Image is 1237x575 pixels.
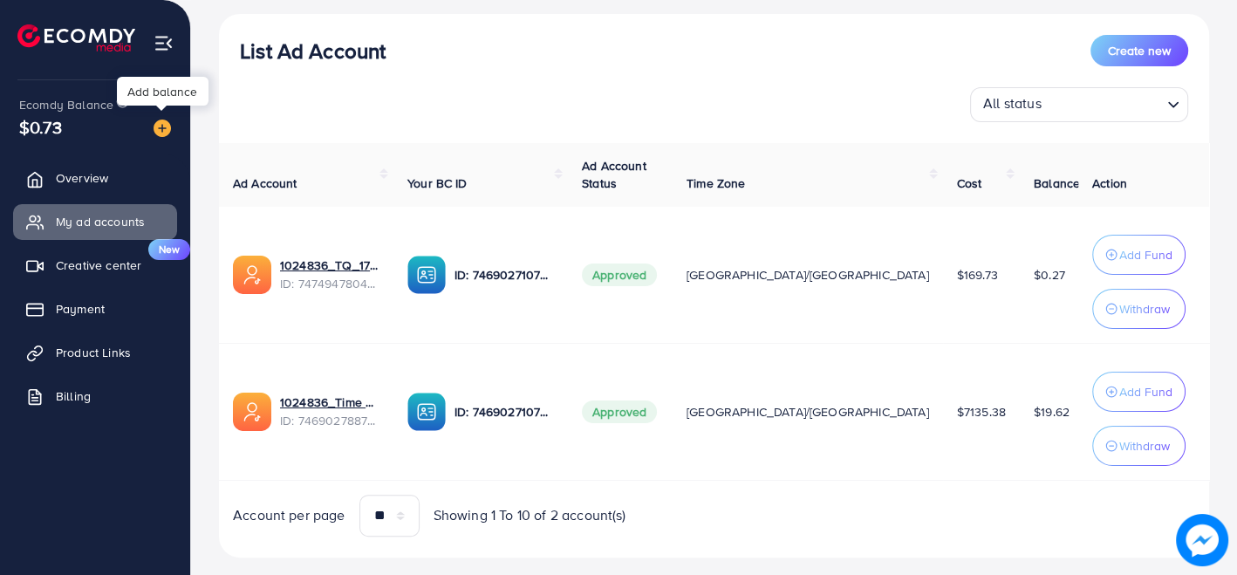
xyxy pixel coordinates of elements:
span: Showing 1 To 10 of 2 account(s) [434,505,626,525]
button: Withdraw [1092,426,1186,466]
span: $0.27 [1034,266,1065,284]
img: ic-ads-acc.e4c84228.svg [233,256,271,294]
div: Search for option [970,87,1188,122]
span: My ad accounts [56,213,145,230]
span: Ecomdy Balance [19,96,113,113]
span: Ad Account Status [582,157,646,192]
button: Add Fund [1092,372,1186,412]
a: 1024836_TQ_1740396927755 [280,257,379,274]
h3: List Ad Account [240,38,386,64]
span: Your BC ID [407,175,468,192]
a: Product Links [13,335,177,370]
img: ic-ads-acc.e4c84228.svg [233,393,271,431]
button: Add Fund [1092,235,1186,275]
a: Billing [13,379,177,414]
span: Create new [1108,42,1171,59]
span: Payment [56,300,105,318]
span: [GEOGRAPHIC_DATA]/[GEOGRAPHIC_DATA] [687,403,929,421]
span: Approved [582,264,657,286]
span: Account per page [233,505,345,525]
span: All status [980,90,1045,118]
span: Action [1092,175,1127,192]
span: Time Zone [687,175,745,192]
img: image [1176,514,1228,566]
span: Billing [56,387,91,405]
span: Creative center [56,257,141,274]
a: 1024836_Time Quest ADM_1739018582569 [280,394,379,411]
button: Withdraw [1092,289,1186,329]
p: Add Fund [1119,381,1172,402]
span: $7135.38 [957,403,1006,421]
span: [GEOGRAPHIC_DATA]/[GEOGRAPHIC_DATA] [687,266,929,284]
p: ID: 7469027107415490576 [454,401,554,422]
p: ID: 7469027107415490576 [454,264,554,285]
span: Product Links [56,344,131,361]
img: ic-ba-acc.ded83a64.svg [407,256,446,294]
p: Add Fund [1119,244,1172,265]
span: Ad Account [233,175,297,192]
p: Withdraw [1119,435,1170,456]
div: <span class='underline'>1024836_TQ_1740396927755</span></br>7474947804864823297 [280,257,379,292]
span: ID: 7474947804864823297 [280,275,379,292]
div: <span class='underline'>1024836_Time Quest ADM_1739018582569</span></br>7469027887354789905 [280,394,379,429]
img: menu [154,33,174,53]
p: Withdraw [1119,298,1170,319]
span: ID: 7469027887354789905 [280,412,379,429]
button: Create new [1090,35,1188,66]
div: Add balance [117,77,208,106]
span: Approved [582,400,657,423]
span: $0.73 [19,114,62,140]
img: image [154,120,171,137]
span: Balance [1034,175,1080,192]
a: Overview [13,161,177,195]
span: Cost [957,175,982,192]
span: $19.62 [1034,403,1070,421]
img: logo [17,24,135,51]
a: My ad accounts [13,204,177,239]
span: New [148,239,190,260]
img: ic-ba-acc.ded83a64.svg [407,393,446,431]
a: Payment [13,291,177,326]
span: Overview [56,169,108,187]
a: Creative centerNew [13,248,177,283]
span: $169.73 [957,266,998,284]
input: Search for option [1047,91,1160,118]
